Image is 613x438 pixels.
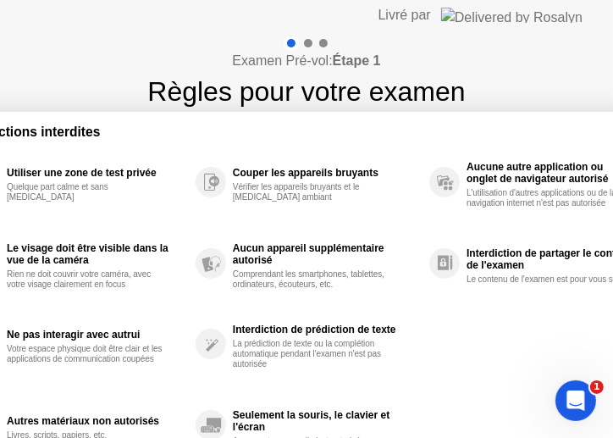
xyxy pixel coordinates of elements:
div: Livré par [378,5,431,25]
h1: Règles pour votre examen [147,71,465,112]
div: Interdiction de prédiction de texte [233,324,421,335]
div: Vérifier les appareils bruyants et le [MEDICAL_DATA] ambiant [233,182,393,202]
div: Utiliser une zone de test privée [7,167,187,179]
div: Le visage doit être visible dans la vue de la caméra [7,242,187,266]
img: Delivered by Rosalyn [441,8,583,23]
div: Couper les appareils bruyants [233,167,421,179]
div: Ne pas interagir avec autrui [7,329,187,341]
div: Seulement la souris, le clavier et l'écran [233,409,421,433]
div: Rien ne doit couvrir votre caméra, avec votre visage clairement en focus [7,269,167,290]
div: Comprendant les smartphones, tablettes, ordinateurs, écouteurs, etc. [233,269,393,290]
span: 1 [590,380,604,394]
div: Aucun appareil supplémentaire autorisé [233,242,421,266]
iframe: Intercom live chat [555,380,596,421]
div: La prédiction de texte ou la complétion automatique pendant l'examen n'est pas autorisée [233,339,393,369]
b: Étape 1 [333,53,381,68]
div: Autres matériaux non autorisés [7,415,187,427]
div: Votre espace physique doit être clair et les applications de communication coupées [7,344,167,364]
h4: Examen Pré-vol: [232,51,380,71]
div: Quelque part calme et sans [MEDICAL_DATA] [7,182,167,202]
